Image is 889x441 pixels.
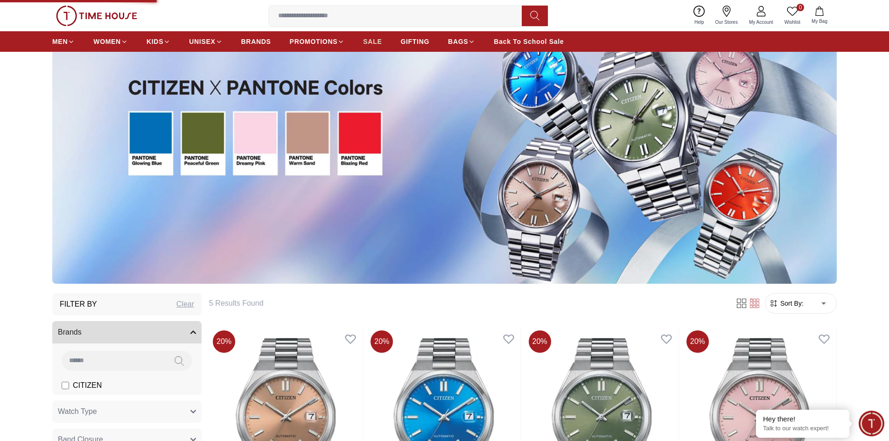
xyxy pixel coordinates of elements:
span: 20 % [213,330,235,353]
a: BAGS [448,33,475,50]
span: CITIZEN [73,380,102,391]
span: 20 % [371,330,393,353]
span: WOMEN [93,37,121,46]
span: Sort By: [778,299,804,308]
h3: Filter By [60,299,97,310]
span: Wishlist [781,19,804,26]
span: 20 % [686,330,709,353]
span: 20 % [529,330,551,353]
a: 0Wishlist [779,4,806,28]
span: PROMOTIONS [290,37,338,46]
span: Back To School Sale [494,37,564,46]
a: SALE [363,33,382,50]
span: Our Stores [712,19,742,26]
button: Sort By: [769,299,804,308]
a: WOMEN [93,33,128,50]
span: GIFTING [400,37,429,46]
span: Brands [58,327,82,338]
span: Watch Type [58,406,97,417]
a: PROMOTIONS [290,33,345,50]
span: BAGS [448,37,468,46]
span: SALE [363,37,382,46]
a: GIFTING [400,33,429,50]
span: My Bag [808,18,831,25]
button: My Bag [806,5,833,27]
input: CITIZEN [62,382,69,389]
p: Talk to our watch expert! [763,425,842,433]
div: Clear [176,299,194,310]
span: UNISEX [189,37,215,46]
span: KIDS [147,37,163,46]
img: ... [52,9,837,284]
span: BRANDS [241,37,271,46]
a: BRANDS [241,33,271,50]
div: Chat Widget [859,411,884,436]
a: Our Stores [710,4,743,28]
button: Watch Type [52,400,202,423]
a: Back To School Sale [494,33,564,50]
div: Hey there! [763,414,842,424]
a: UNISEX [189,33,222,50]
span: Help [691,19,708,26]
span: My Account [745,19,777,26]
span: MEN [52,37,68,46]
button: Brands [52,321,202,343]
a: Help [689,4,710,28]
img: ... [56,6,137,26]
a: KIDS [147,33,170,50]
h6: 5 Results Found [209,298,724,309]
a: MEN [52,33,75,50]
span: 0 [797,4,804,11]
